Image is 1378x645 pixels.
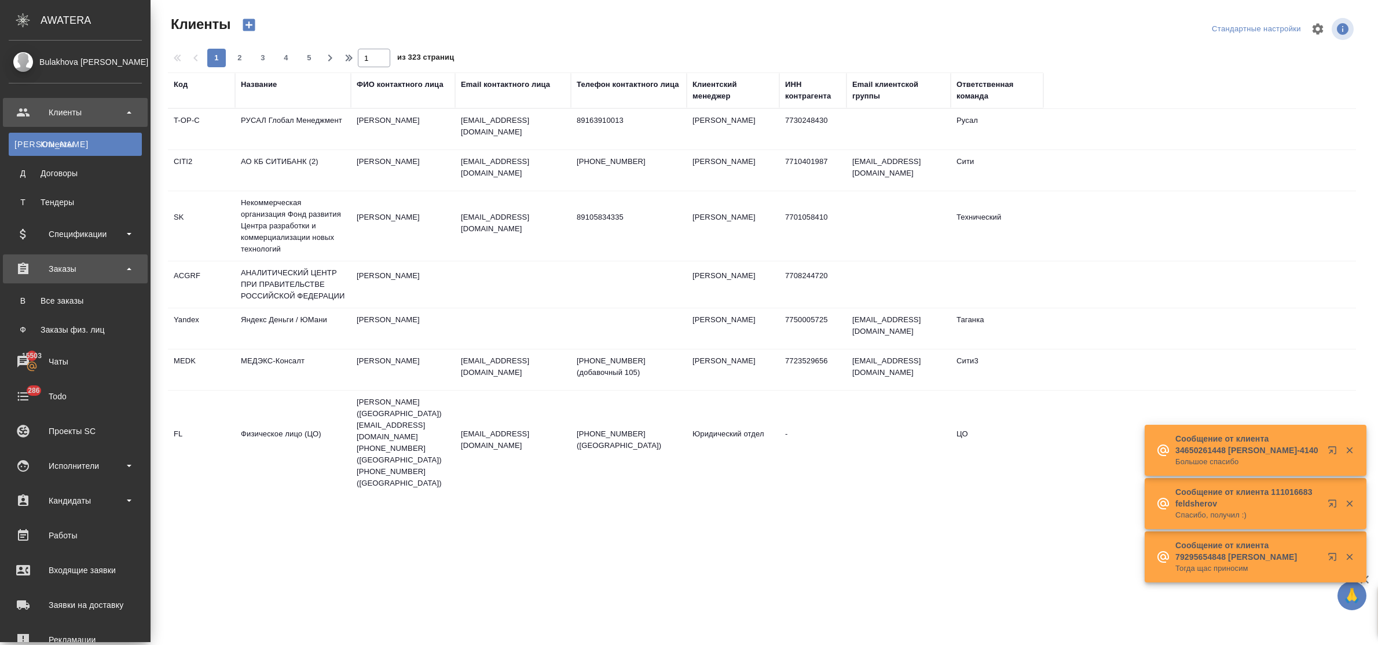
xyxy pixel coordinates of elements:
span: 4 [277,52,295,64]
td: [PERSON_NAME] [687,150,779,191]
a: Входящие заявки [3,556,148,585]
button: 5 [300,49,318,67]
td: 7701058410 [779,206,846,246]
td: [PERSON_NAME] [351,264,455,305]
button: Закрыть [1337,552,1361,562]
td: 7730248430 [779,109,846,150]
a: Работы [3,521,148,550]
p: 89163910013 [577,115,681,126]
div: Клиенты [9,104,142,121]
span: Настроить таблицу [1304,15,1332,43]
div: Заказы [9,260,142,278]
td: SK [168,206,235,246]
button: Открыть в новой вкладке [1321,545,1348,573]
span: Клиенты [168,15,230,34]
span: Посмотреть информацию [1332,18,1356,40]
div: Клиентский менеджер [692,79,774,102]
div: Телефон контактного лица [577,79,679,90]
button: 3 [254,49,272,67]
div: Кандидаты [9,492,142,509]
td: [PERSON_NAME] [687,109,779,150]
td: [PERSON_NAME] ([GEOGRAPHIC_DATA]) [EMAIL_ADDRESS][DOMAIN_NAME] [PHONE_NUMBER] ([GEOGRAPHIC_DATA])... [351,391,455,495]
td: CITI2 [168,150,235,191]
div: AWATERA [41,9,151,32]
div: split button [1209,20,1304,38]
div: Исполнители [9,457,142,475]
td: Технический [951,206,1043,246]
a: ТТендеры [9,191,142,214]
td: [PERSON_NAME] [687,308,779,349]
p: [EMAIL_ADDRESS][DOMAIN_NAME] [461,156,565,179]
td: МЕДЭКС-Консалт [235,349,351,390]
p: Большое спасибо [1175,456,1320,468]
td: Яндекс Деньги / ЮМани [235,308,351,349]
div: Клиенты [14,139,136,150]
a: [PERSON_NAME]Клиенты [9,133,142,156]
p: 89105834335 [577,212,681,223]
p: [EMAIL_ADDRESS][DOMAIN_NAME] [461,355,565,378]
div: Ответственная команда [956,79,1038,102]
td: [EMAIL_ADDRESS][DOMAIN_NAME] [846,349,951,390]
div: Заказы физ. лиц [14,324,136,336]
p: Тогда щас приносим [1175,563,1320,574]
div: Email клиентской группы [852,79,945,102]
div: Заявки на доставку [9,596,142,614]
td: [PERSON_NAME] [351,150,455,191]
td: 7708244720 [779,264,846,305]
p: [EMAIL_ADDRESS][DOMAIN_NAME] [461,428,565,451]
span: из 323 страниц [397,50,454,67]
td: T-OP-C [168,109,235,150]
td: ACGRF [168,264,235,305]
td: АНАЛИТИЧЕСКИЙ ЦЕНТР ПРИ ПРАВИТЕЛЬСТВЕ РОССИЙСКОЙ ФЕДЕРАЦИИ [235,261,351,308]
span: 15503 [15,350,49,362]
td: АО КБ СИТИБАНК (2) [235,150,351,191]
p: [PHONE_NUMBER] (добавочный 105) [577,355,681,378]
button: Открыть в новой вкладке [1321,439,1348,467]
p: Сообщение от клиента 34650261448 [PERSON_NAME]-4140 [1175,433,1320,456]
td: ЦО [951,422,1043,463]
div: ИНН контрагента [785,79,841,102]
td: [EMAIL_ADDRESS][DOMAIN_NAME] [846,308,951,349]
div: Спецификации [9,225,142,243]
div: ФИО контактного лица [357,79,444,90]
p: Сообщение от клиента 79295654848 [PERSON_NAME] [1175,540,1320,563]
div: Все заказы [14,295,136,307]
p: [EMAIL_ADDRESS][DOMAIN_NAME] [461,115,565,138]
div: Bulakhova [PERSON_NAME] [9,56,142,68]
td: FL [168,422,235,463]
a: 286Todo [3,382,148,411]
p: Сообщение от клиента 111016683 feldsherov [1175,486,1320,509]
td: [PERSON_NAME] [687,349,779,390]
button: 2 [230,49,249,67]
td: [PERSON_NAME] [351,308,455,349]
td: Русал [951,109,1043,150]
a: ФЗаказы физ. лиц [9,318,142,341]
td: [PERSON_NAME] [351,109,455,150]
td: Юридический отдел [687,422,779,463]
td: Таганка [951,308,1043,349]
span: 5 [300,52,318,64]
button: Закрыть [1337,445,1361,455]
a: Проекты SC [3,417,148,446]
td: 7750005725 [779,308,846,349]
a: ДДоговоры [9,162,142,185]
button: Закрыть [1337,498,1361,509]
td: Некоммерческая организация Фонд развития Центра разработки и коммерциализации новых технологий [235,191,351,261]
p: [EMAIL_ADDRESS][DOMAIN_NAME] [461,212,565,235]
td: [PERSON_NAME] [687,206,779,246]
td: Сити3 [951,349,1043,390]
td: [PERSON_NAME] [351,206,455,246]
p: Спасибо, получил :) [1175,509,1320,521]
td: [EMAIL_ADDRESS][DOMAIN_NAME] [846,150,951,191]
a: ВВсе заказы [9,289,142,312]
span: 2 [230,52,249,64]
td: MEDK [168,349,235,390]
span: 3 [254,52,272,64]
div: Код [174,79,188,90]
td: Сити [951,150,1043,191]
p: [PHONE_NUMBER] [577,156,681,167]
td: [PERSON_NAME] [687,264,779,305]
div: Email контактного лица [461,79,550,90]
button: Создать [235,15,263,35]
td: РУСАЛ Глобал Менеджмент [235,109,351,150]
